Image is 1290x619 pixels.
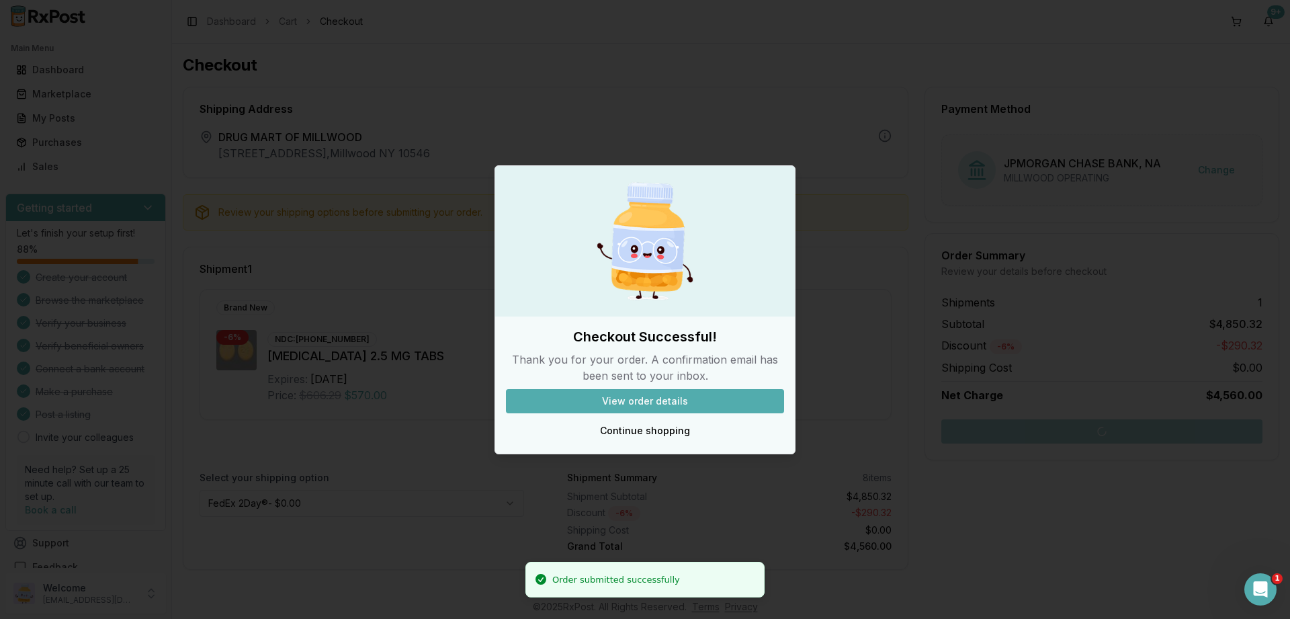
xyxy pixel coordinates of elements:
[506,352,784,384] p: Thank you for your order. A confirmation email has been sent to your inbox.
[506,389,784,413] button: View order details
[506,327,784,346] h2: Checkout Successful!
[580,177,709,306] img: Happy Pill Bottle
[1244,573,1277,606] iframe: Intercom live chat
[506,419,784,443] button: Continue shopping
[1272,573,1283,584] span: 1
